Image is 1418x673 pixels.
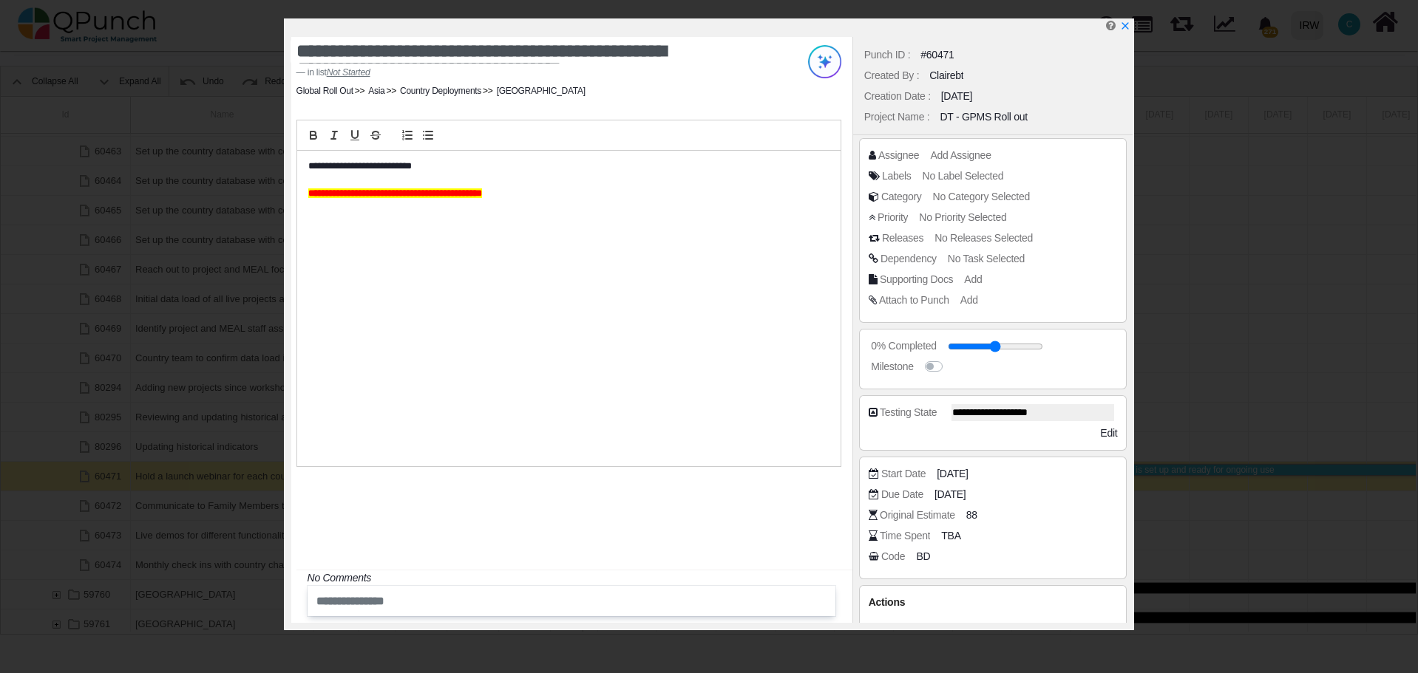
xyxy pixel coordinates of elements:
[308,572,371,584] i: No Comments
[933,191,1030,202] span: No Category Selected
[808,45,841,78] img: Try writing with AI
[1100,427,1117,439] span: Edit
[934,487,966,502] span: [DATE]
[327,67,370,78] cite: Source Title
[864,68,919,83] div: Created By :
[878,210,908,225] div: Priority
[880,508,955,523] div: Original Estimate
[882,230,923,246] div: Releases
[930,149,991,161] span: Add Assignee
[881,487,923,502] div: Due Date
[881,466,926,482] div: Start Date
[966,508,977,523] span: 88
[881,189,922,205] div: Category
[964,273,982,285] span: Add
[929,68,963,83] div: Clairebt
[941,528,960,544] span: TBA
[879,293,949,308] div: Attach to Punch
[923,170,1004,182] span: No Label Selected
[296,84,353,98] li: Global Roll Out
[878,148,919,163] div: Assignee
[880,272,953,287] div: Supporting Docs
[871,338,936,354] div: 0% Completed
[327,67,370,78] u: Not Started
[353,84,385,98] li: Asia
[481,84,586,98] li: [GEOGRAPHIC_DATA]
[948,253,1025,264] span: No Task Selected
[871,359,913,375] div: Milestone
[881,251,937,267] div: Dependency
[882,168,912,184] div: Labels
[880,405,937,420] div: Testing State
[960,294,978,306] span: Add
[864,89,931,104] div: Creation Date :
[940,109,1027,125] div: DT - GPMS Roll out
[880,528,930,544] div: Time Spent
[881,549,905,564] div: Code
[864,109,930,125] div: Project Name :
[869,596,905,608] span: Actions
[296,66,747,79] footer: in list
[916,549,930,564] span: BD
[941,89,972,104] div: [DATE]
[919,211,1006,223] span: No Priority Selected
[385,84,482,98] li: Country Deployments
[934,232,1033,244] span: No Releases Selected
[937,466,968,482] span: [DATE]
